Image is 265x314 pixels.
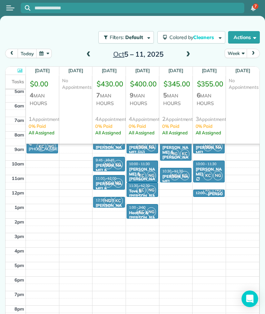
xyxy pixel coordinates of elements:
span: 2pm [14,219,24,225]
button: Filters: Default [98,31,154,44]
span: 10:00 - 11:30 [196,162,216,166]
span: 11:30 - 12:30 [129,183,150,188]
a: [DATE] [35,68,50,73]
span: All Assigned [95,130,121,135]
span: NG [137,142,146,151]
span: 4 [95,115,99,122]
span: NG [104,160,113,169]
span: 9:45 - 10:45 [96,158,114,162]
span: NG [213,185,223,195]
span: 4 [129,115,132,122]
div: 0% Paid [196,123,223,130]
div: Man Hours [162,91,190,108]
div: Appointments [129,115,156,123]
span: NG [170,171,179,180]
span: 10am [12,161,24,166]
button: Week [225,49,247,58]
span: 1pm [14,204,24,210]
span: 11:00 - 12:00 [96,176,116,181]
span: NG [170,149,179,159]
span: Colored by [169,34,216,40]
a: [DATE] [202,68,217,73]
a: [DATE] [102,68,117,73]
div: 0% Paid [129,123,156,130]
div: Appointments [95,115,123,123]
button: Open menu [6,4,14,12]
span: KC [114,160,123,169]
span: KC [137,185,146,195]
span: 7am [14,117,24,123]
span: 9am [14,146,24,152]
div: [PERSON_NAME] [195,145,223,155]
div: $355.00 [196,77,223,91]
div: 0% Paid [95,123,123,130]
span: 10:00 - 11:30 [129,162,150,166]
span: KC [37,142,46,151]
button: today [18,49,37,58]
div: [PERSON_NAME] (LV) [95,203,122,213]
span: 2 [162,115,166,122]
span: 12:30 - 1:15 [96,198,114,202]
span: 7pm [14,292,24,297]
a: [DATE] [135,68,150,73]
span: KC [203,185,213,195]
span: 6pm [14,277,24,283]
span: All Assigned [29,130,55,135]
span: 5am [14,88,24,94]
span: NG [147,171,156,180]
div: 0% Paid [162,123,190,130]
div: Heather & [PERSON_NAME] [129,210,156,225]
span: KC [213,142,223,151]
span: 7 [96,91,100,99]
span: Filters: [110,34,124,40]
span: NG [147,207,156,217]
div: Appointments [162,115,190,123]
span: All Assigned [129,130,155,135]
span: KC [137,171,146,180]
span: NG [213,171,223,180]
button: Colored byCleaners [157,31,225,44]
span: KC [203,171,213,180]
div: [PERSON_NAME] [195,167,223,177]
span: 8pm [14,306,24,312]
div: [PERSON_NAME] & [PERSON_NAME] (LV) [95,163,122,183]
span: NG [147,185,156,195]
div: Appointments [29,115,56,123]
span: 11am [12,175,24,181]
svg: Focus search [25,5,30,11]
div: $400.00 [129,77,156,91]
span: 6am [14,103,24,108]
span: KC [180,149,189,159]
span: 6 [197,91,200,99]
span: 10:30 - 11:30 [163,169,183,173]
h2: 5 – 11, 2025 [95,50,181,58]
span: 3 [196,115,199,122]
span: 8am [14,132,24,137]
div: $430.00 [95,77,123,91]
div: Open Intercom Messenger [242,291,258,307]
div: Man Hours [129,91,156,108]
div: Appointments [196,115,223,123]
span: Cleaners [193,34,215,40]
div: [PERSON_NAME] [95,145,122,155]
a: [DATE] [235,68,250,73]
span: KC [147,142,156,151]
button: Actions [228,31,260,44]
span: 7 [254,3,257,9]
div: [PERSON_NAME] & [PERSON_NAME] [129,167,156,187]
div: 7 unread notifications [246,1,261,16]
div: No Appointments [59,75,92,184]
button: next [247,49,260,58]
a: [DATE] [68,68,83,73]
span: NG [47,142,56,151]
div: [PERSON_NAME] [162,174,189,184]
span: KC [137,207,146,217]
span: Default [125,34,144,40]
div: [PERSON_NAME] & [PERSON_NAME] [162,145,189,165]
span: 9 [130,91,134,99]
span: 1:00 - 2:00 [129,205,146,210]
span: 5 [163,91,167,99]
div: Man Hours [196,91,223,108]
span: KC [104,178,113,188]
span: 5pm [14,263,24,268]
